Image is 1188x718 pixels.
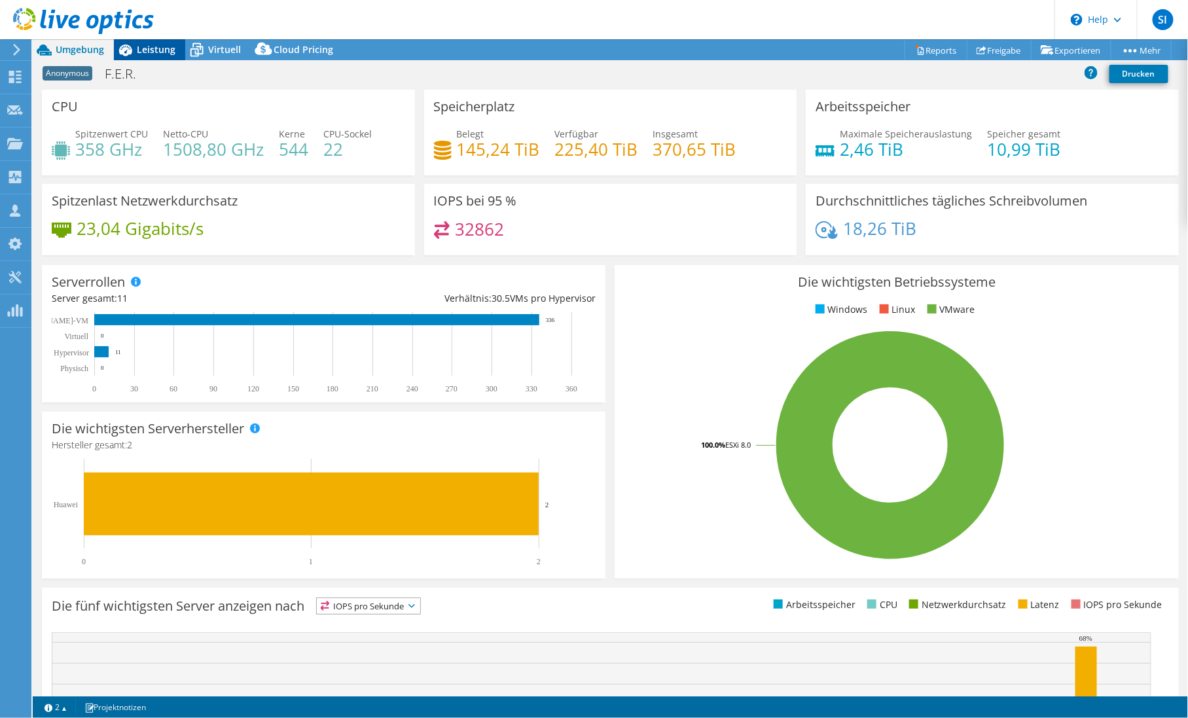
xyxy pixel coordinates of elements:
[987,128,1060,140] span: Speicher gesamt
[323,128,372,140] span: CPU-Sockel
[127,439,132,451] span: 2
[274,43,333,56] span: Cloud Pricing
[566,384,577,393] text: 360
[653,128,698,140] span: Insgesamt
[434,194,517,208] h3: IOPS bei 95 %
[170,384,177,393] text: 60
[287,384,299,393] text: 150
[323,142,372,156] h4: 22
[247,384,259,393] text: 120
[1111,40,1172,60] a: Mehr
[526,384,537,393] text: 330
[82,557,86,566] text: 0
[770,598,855,612] li: Arbeitsspeicher
[52,422,244,436] h3: Die wichtigsten Serverhersteller
[130,384,138,393] text: 30
[624,275,1168,289] h3: Die wichtigsten Betriebssysteme
[163,128,208,140] span: Netto-CPU
[843,221,916,236] h4: 18,26 TiB
[455,222,504,236] h4: 32862
[52,194,238,208] h3: Spitzenlast Netzwerkdurchsatz
[54,348,89,357] text: Hypervisor
[52,275,125,289] h3: Serverrollen
[43,66,92,81] span: Anonymous
[537,557,541,566] text: 2
[1079,634,1092,642] text: 68%
[457,142,540,156] h4: 145,24 TiB
[54,500,79,509] text: Huawei
[52,291,324,306] div: Server gesamt:
[653,142,736,156] h4: 370,65 TiB
[75,142,148,156] h4: 358 GHz
[56,43,104,56] span: Umgebung
[1068,598,1162,612] li: IOPS pro Sekunde
[905,40,967,60] a: Reports
[864,598,897,612] li: CPU
[279,142,308,156] h4: 544
[64,332,88,341] text: Virtuell
[434,99,515,114] h3: Speicherplatz
[725,440,751,450] tspan: ESXi 8.0
[1153,9,1174,30] span: SI
[492,292,510,304] span: 30.5
[555,142,638,156] h4: 225,40 TiB
[99,67,156,81] h1: F.E.R.
[1109,65,1168,83] a: Drucken
[35,699,76,715] a: 2
[555,128,599,140] span: Verfügbar
[101,365,104,371] text: 0
[137,43,175,56] span: Leistung
[52,99,78,114] h3: CPU
[163,142,264,156] h4: 1508,80 GHz
[876,302,916,317] li: Linux
[75,699,155,715] a: Projektnotizen
[209,384,217,393] text: 90
[816,99,910,114] h3: Arbeitsspeicher
[1015,598,1060,612] li: Latenz
[486,384,497,393] text: 300
[446,384,458,393] text: 270
[906,598,1007,612] li: Netzwerkdurchsatz
[101,332,104,339] text: 0
[812,302,868,317] li: Windows
[117,292,128,304] span: 11
[115,349,121,355] text: 11
[52,438,596,452] h4: Hersteller gesamt:
[816,194,1087,208] h3: Durchschnittliches tägliches Schreibvolumen
[208,43,241,56] span: Virtuell
[327,384,338,393] text: 180
[987,142,1060,156] h4: 10,99 TiB
[924,302,975,317] li: VMware
[92,384,96,393] text: 0
[546,317,555,323] text: 336
[309,557,313,566] text: 1
[1031,40,1111,60] a: Exportieren
[60,364,88,373] text: Physisch
[545,501,549,509] text: 2
[317,598,420,614] span: IOPS pro Sekunde
[840,128,972,140] span: Maximale Speicherauslastung
[75,128,148,140] span: Spitzenwert CPU
[701,440,725,450] tspan: 100.0%
[367,384,378,393] text: 210
[406,384,418,393] text: 240
[967,40,1032,60] a: Freigabe
[457,128,484,140] span: Belegt
[840,142,972,156] h4: 2,46 TiB
[77,221,204,236] h4: 23,04 Gigabits/s
[279,128,305,140] span: Kerne
[324,291,596,306] div: Verhältnis: VMs pro Hypervisor
[1071,14,1083,26] svg: \n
